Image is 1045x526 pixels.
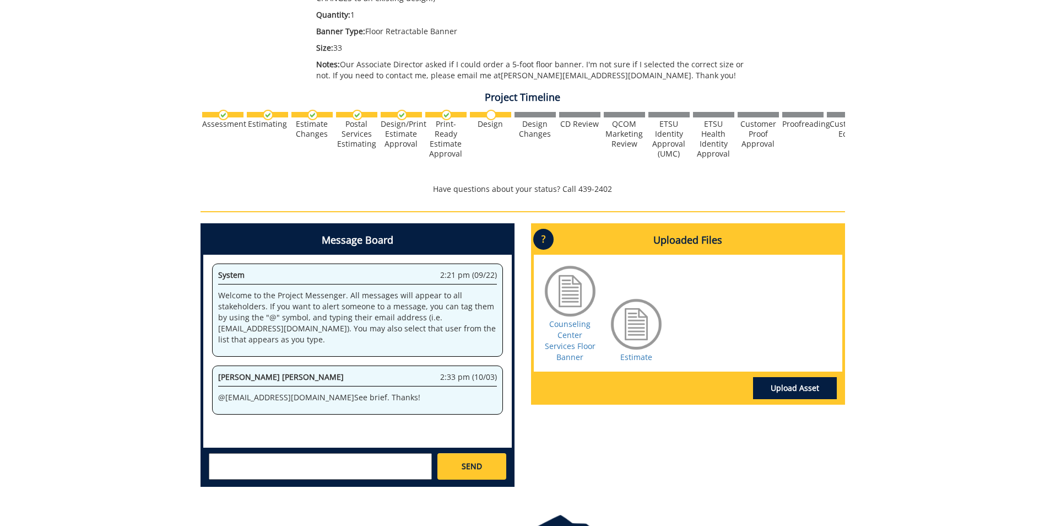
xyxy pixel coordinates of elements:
span: [PERSON_NAME] [PERSON_NAME] [218,372,344,382]
p: ? [533,229,554,250]
span: Notes: [316,59,340,69]
p: Welcome to the Project Messenger. All messages will appear to all stakeholders. If you want to al... [218,290,497,345]
p: Floor Retractable Banner [316,26,748,37]
p: @ [EMAIL_ADDRESS][DOMAIN_NAME] See brief. Thanks! [218,392,497,403]
span: SEND [462,461,482,472]
div: Design [470,119,511,129]
div: ETSU Health Identity Approval [693,119,734,159]
div: Estimate Changes [291,119,333,139]
div: Design/Print Estimate Approval [381,119,422,149]
img: checkmark [263,110,273,120]
div: Proofreading [782,119,824,129]
p: 1 [316,9,748,20]
div: ETSU Identity Approval (UMC) [648,119,690,159]
div: QCOM Marketing Review [604,119,645,149]
p: Our Associate Director asked if I could order a 5-foot floor banner. I'm not sure if I selected t... [316,59,748,81]
img: no [486,110,496,120]
div: Design Changes [515,119,556,139]
div: Postal Services Estimating [336,119,377,149]
img: checkmark [441,110,452,120]
span: 2:33 pm (10/03) [440,372,497,383]
p: Have questions about your status? Call 439-2402 [201,184,845,195]
p: 33 [316,42,748,53]
a: SEND [437,453,506,480]
a: Estimate [620,352,652,362]
span: System [218,270,245,280]
span: Banner Type: [316,26,365,36]
span: 2:21 pm (09/22) [440,270,497,281]
img: checkmark [352,110,362,120]
img: checkmark [218,110,229,120]
h4: Uploaded Files [534,226,842,255]
a: Upload Asset [753,377,837,399]
img: checkmark [307,110,318,120]
div: Customer Edits [827,119,868,139]
textarea: messageToSend [209,453,432,480]
div: Customer Proof Approval [738,119,779,149]
a: Counseling Center Services Floor Banner [545,319,595,362]
img: checkmark [397,110,407,120]
div: Assessment [202,119,243,129]
span: Quantity: [316,9,350,20]
div: Estimating [247,119,288,129]
div: Print-Ready Estimate Approval [425,119,467,159]
div: CD Review [559,119,600,129]
h4: Project Timeline [201,92,845,103]
span: Size: [316,42,333,53]
h4: Message Board [203,226,512,255]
